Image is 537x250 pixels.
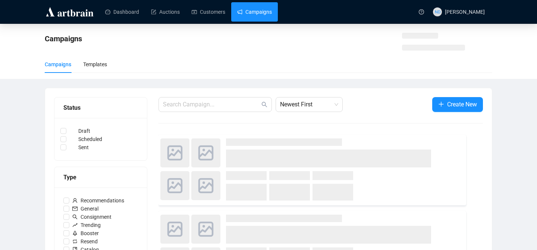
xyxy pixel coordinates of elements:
[163,100,260,109] input: Search Campaign...
[69,213,114,221] span: Consignment
[66,143,92,151] span: Sent
[261,102,267,108] span: search
[69,221,104,229] span: Trending
[237,2,272,22] a: Campaigns
[83,60,107,68] div: Templates
[69,229,102,237] span: Booster
[191,215,220,244] img: photo.svg
[72,239,78,244] span: retweet
[45,34,82,43] span: Campaigns
[69,196,127,205] span: Recommendations
[63,173,138,182] div: Type
[66,135,105,143] span: Scheduled
[160,215,189,244] img: photo.svg
[72,222,78,228] span: rise
[191,171,220,200] img: photo.svg
[432,97,483,112] button: Create New
[434,9,440,15] span: ND
[45,60,71,68] div: Campaigns
[160,138,189,167] img: photo.svg
[191,138,220,167] img: photo.svg
[438,101,444,107] span: plus
[72,198,78,203] span: user
[45,6,95,18] img: logo
[280,97,338,112] span: Newest First
[105,2,139,22] a: Dashboard
[72,231,78,236] span: rocket
[160,171,189,200] img: photo.svg
[419,9,424,15] span: question-circle
[69,237,101,246] span: Resend
[66,127,93,135] span: Draft
[72,206,78,211] span: mail
[151,2,180,22] a: Auctions
[72,214,78,219] span: search
[69,205,101,213] span: General
[63,103,138,112] div: Status
[192,2,225,22] a: Customers
[447,100,477,109] span: Create New
[445,9,485,15] span: [PERSON_NAME]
